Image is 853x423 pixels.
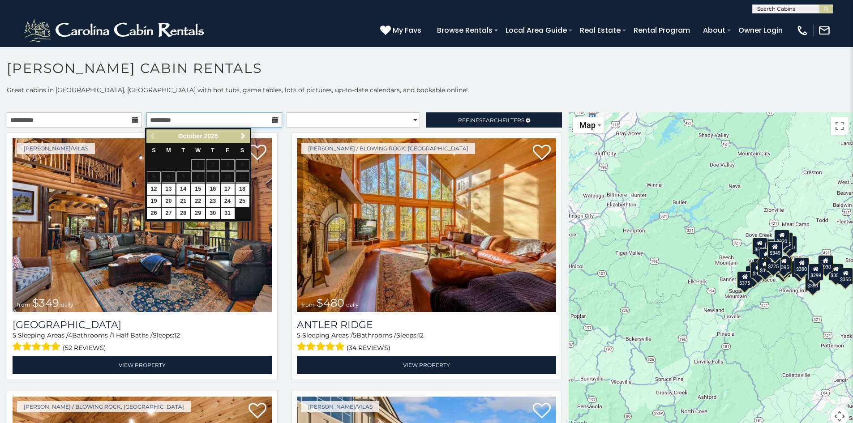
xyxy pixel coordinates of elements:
div: $255 [778,232,793,249]
a: View Property [13,356,272,374]
a: 23 [206,196,220,207]
a: 18 [236,184,249,195]
h3: Diamond Creek Lodge [13,319,272,331]
a: Browse Rentals [433,22,497,38]
div: $320 [775,229,790,246]
div: $315 [776,260,791,277]
span: October [178,132,202,140]
a: Rental Program [629,22,694,38]
div: $410 [759,248,774,265]
a: 26 [147,208,161,219]
div: $675 [777,257,793,274]
span: 1 Half Baths / [112,331,153,339]
a: 29 [191,208,205,219]
a: 21 [176,196,190,207]
span: from [17,301,30,308]
div: $330 [746,266,761,283]
span: 12 [174,331,180,339]
span: Monday [166,147,171,154]
a: Antler Ridge [297,319,556,331]
a: 13 [162,184,176,195]
span: Map [579,120,596,130]
a: [PERSON_NAME]/Vilas [301,401,379,412]
div: Sleeping Areas / Bathrooms / Sleeps: [13,331,272,354]
span: daily [61,301,73,308]
div: $375 [737,271,753,288]
span: 5 [353,331,356,339]
span: 12 [418,331,424,339]
div: $395 [758,258,773,275]
a: 31 [221,208,235,219]
a: RefineSearchFilters [426,112,562,128]
a: Add to favorites [249,402,266,421]
button: Toggle fullscreen view [831,117,849,135]
span: My Favs [393,25,421,36]
a: Add to favorites [533,402,551,421]
a: Real Estate [575,22,625,38]
a: 19 [147,196,161,207]
div: $395 [776,255,792,272]
span: Refine Filters [458,117,524,124]
img: White-1-2.png [22,17,208,44]
div: $565 [765,239,780,256]
a: [PERSON_NAME] / Blowing Rock, [GEOGRAPHIC_DATA] [17,401,191,412]
div: $380 [794,257,809,274]
div: $299 [808,264,823,281]
div: $695 [792,260,807,277]
a: 24 [221,196,235,207]
a: 27 [162,208,176,219]
span: Next [240,132,247,140]
span: (52 reviews) [63,342,106,354]
a: 28 [176,208,190,219]
span: (34 reviews) [347,342,390,354]
a: View Property [297,356,556,374]
div: $325 [751,261,766,278]
img: phone-regular-white.png [796,24,809,37]
a: About [699,22,730,38]
div: $635 [752,238,767,255]
a: Antler Ridge from $480 daily [297,138,556,312]
button: Change map style [573,117,604,133]
div: $349 [767,241,783,258]
span: Sunday [152,147,155,154]
span: Wednesday [195,147,201,154]
span: Thursday [211,147,214,154]
a: 25 [236,196,249,207]
a: 30 [206,208,220,219]
a: Add to favorites [533,144,551,162]
a: [GEOGRAPHIC_DATA] [13,319,272,331]
a: Diamond Creek Lodge from $349 daily [13,138,272,312]
a: Local Area Guide [501,22,571,38]
span: daily [346,301,359,308]
a: [PERSON_NAME]/Vilas [17,143,95,154]
a: 17 [221,184,235,195]
span: Search [479,117,502,124]
a: 14 [176,184,190,195]
div: $350 [805,273,820,291]
div: Sleeping Areas / Bathrooms / Sleeps: [297,331,556,354]
a: 20 [162,196,176,207]
a: 15 [191,184,205,195]
a: 12 [147,184,161,195]
span: Saturday [240,147,244,154]
div: $355 [828,263,844,280]
a: Next [237,131,249,142]
span: 5 [13,331,16,339]
img: mail-regular-white.png [818,24,831,37]
a: [PERSON_NAME] / Blowing Rock, [GEOGRAPHIC_DATA] [301,143,475,154]
img: Diamond Creek Lodge [13,138,272,312]
a: Add to favorites [249,144,266,162]
span: from [301,301,315,308]
div: $250 [782,236,797,253]
div: $930 [818,255,833,272]
span: 2025 [204,132,218,140]
div: $225 [766,255,781,272]
span: 5 [297,331,300,339]
span: Tuesday [182,147,185,154]
span: Friday [226,147,229,154]
a: 16 [206,184,220,195]
span: $349 [32,296,59,309]
a: My Favs [380,25,424,36]
span: 4 [68,331,72,339]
